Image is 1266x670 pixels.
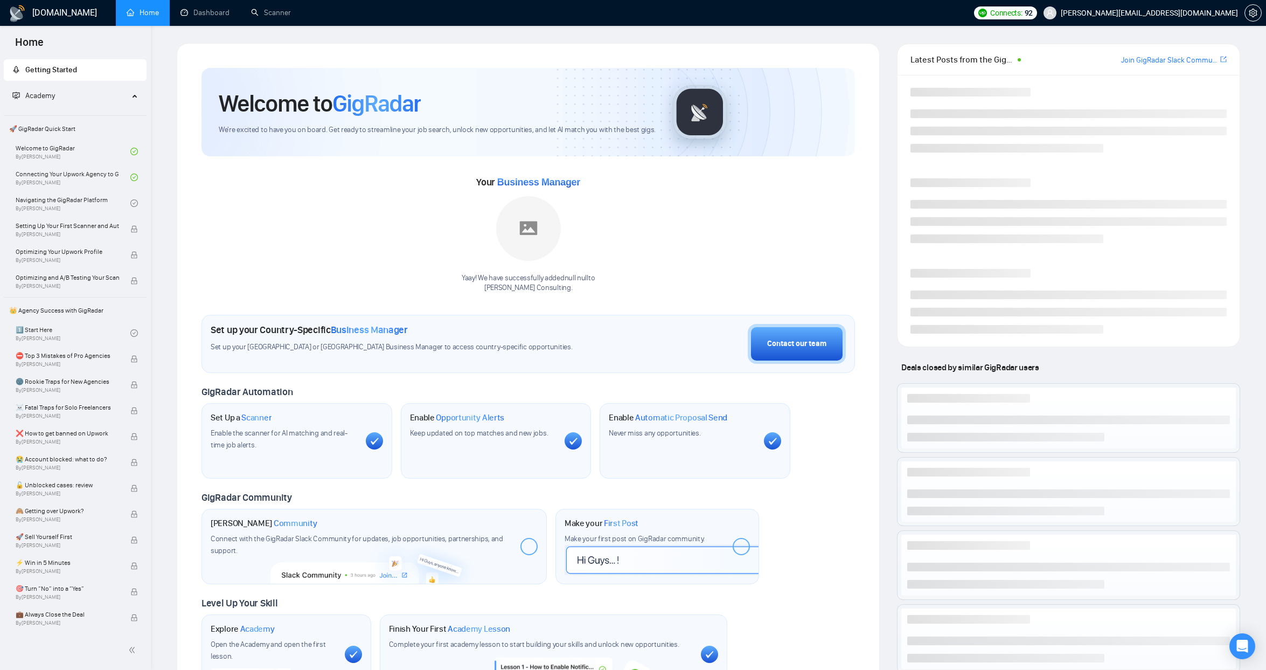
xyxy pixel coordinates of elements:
div: Contact our team [767,338,826,350]
span: By [PERSON_NAME] [16,413,119,419]
span: Your [476,176,580,188]
span: lock [130,614,138,621]
span: By [PERSON_NAME] [16,542,119,549]
span: ⚡ Win in 5 Minutes [16,557,119,568]
span: First Post [604,518,638,529]
span: Open the Academy and open the first lesson. [211,640,326,661]
span: 🚀 Sell Yourself First [16,531,119,542]
a: setting [1244,9,1262,17]
span: Latest Posts from the GigRadar Community [910,53,1014,66]
span: By [PERSON_NAME] [16,283,119,289]
span: Community [274,518,317,529]
span: 🔓 Unblocked cases: review [16,480,119,491]
span: 😭 Account blocked: what to do? [16,454,119,465]
span: lock [130,459,138,466]
span: Keep updated on top matches and new jobs. [410,429,548,438]
span: By [PERSON_NAME] [16,361,119,368]
span: Business Manager [331,324,408,336]
span: lock [130,407,138,415]
a: dashboardDashboard [180,8,229,17]
span: Academy [25,91,55,100]
span: Scanner [241,412,272,423]
h1: Set up your Country-Specific [211,324,408,336]
span: Optimizing Your Upwork Profile [16,246,119,257]
span: Never miss any opportunities. [609,429,700,438]
a: Connecting Your Upwork Agency to GigRadarBy[PERSON_NAME] [16,165,130,189]
span: GigRadar Automation [201,386,293,398]
h1: [PERSON_NAME] [211,518,317,529]
span: By [PERSON_NAME] [16,465,119,471]
span: By [PERSON_NAME] [16,491,119,497]
span: Connect with the GigRadar Slack Community for updates, job opportunities, partnerships, and support. [211,534,503,555]
a: 1️⃣ Start HereBy[PERSON_NAME] [16,321,130,345]
span: By [PERSON_NAME] [16,257,119,264]
span: lock [130,588,138,596]
span: By [PERSON_NAME] [16,620,119,626]
span: ❌ How to get banned on Upwork [16,428,119,439]
h1: Finish Your First [389,624,510,634]
img: placeholder.png [496,196,561,261]
h1: Welcome to [219,89,421,118]
span: 92 [1025,7,1033,19]
p: [PERSON_NAME] Consulting . [462,283,595,293]
span: Academy Lesson [448,624,510,634]
span: Setting Up Your First Scanner and Auto-Bidder [16,220,119,231]
a: Navigating the GigRadar PlatformBy[PERSON_NAME] [16,191,130,215]
span: lock [130,355,138,363]
span: By [PERSON_NAME] [16,516,119,523]
button: setting [1244,4,1262,22]
h1: Explore [211,624,275,634]
span: check-circle [130,148,138,155]
span: lock [130,381,138,389]
span: Make your first post on GigRadar community. [565,534,705,543]
span: user [1046,9,1054,17]
h1: Make your [565,518,638,529]
h1: Enable [410,412,505,423]
a: searchScanner [251,8,291,17]
span: Set up your [GEOGRAPHIC_DATA] or [GEOGRAPHIC_DATA] Business Manager to access country-specific op... [211,342,592,353]
img: gigradar-logo.png [673,85,727,139]
span: Academy [12,91,55,100]
span: Enable the scanner for AI matching and real-time job alerts. [211,429,347,450]
span: Opportunity Alerts [436,412,504,423]
span: check-circle [130,199,138,207]
span: Connects: [990,7,1022,19]
span: 💼 Always Close the Deal [16,609,119,620]
span: ☠️ Fatal Traps for Solo Freelancers [16,402,119,413]
span: lock [130,562,138,570]
a: export [1220,54,1227,65]
span: By [PERSON_NAME] [16,387,119,393]
span: Automatic Proposal Send [635,412,727,423]
span: Getting Started [25,65,77,74]
span: Level Up Your Skill [201,597,277,609]
span: 🎯 Turn “No” into a “Yes” [16,583,119,594]
span: lock [130,225,138,233]
span: fund-projection-screen [12,92,20,99]
span: By [PERSON_NAME] [16,439,119,445]
li: Getting Started [4,59,147,81]
span: Business Manager [497,177,580,188]
a: Welcome to GigRadarBy[PERSON_NAME] [16,140,130,163]
span: GigRadar [332,89,421,118]
span: Deals closed by similar GigRadar users [897,358,1043,377]
span: We're excited to have you on board. Get ready to streamline your job search, unlock new opportuni... [219,125,656,135]
button: Contact our team [748,324,846,364]
span: Home [6,34,52,57]
img: slackcommunity-bg.png [271,534,477,584]
div: Yaay! We have successfully added null null to [462,273,595,294]
span: lock [130,433,138,440]
div: Open Intercom Messenger [1229,633,1255,659]
span: lock [130,251,138,259]
span: double-left [128,645,139,655]
span: By [PERSON_NAME] [16,231,119,238]
span: setting [1245,9,1261,17]
span: check-circle [130,329,138,337]
span: export [1220,55,1227,64]
span: GigRadar Community [201,492,292,503]
h1: Enable [609,412,727,423]
span: By [PERSON_NAME] [16,568,119,575]
span: 🌚 Rookie Traps for New Agencies [16,376,119,387]
img: logo [9,5,26,22]
span: Complete your first academy lesson to start building your skills and unlock new opportunities. [389,640,679,649]
h1: Set Up a [211,412,272,423]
